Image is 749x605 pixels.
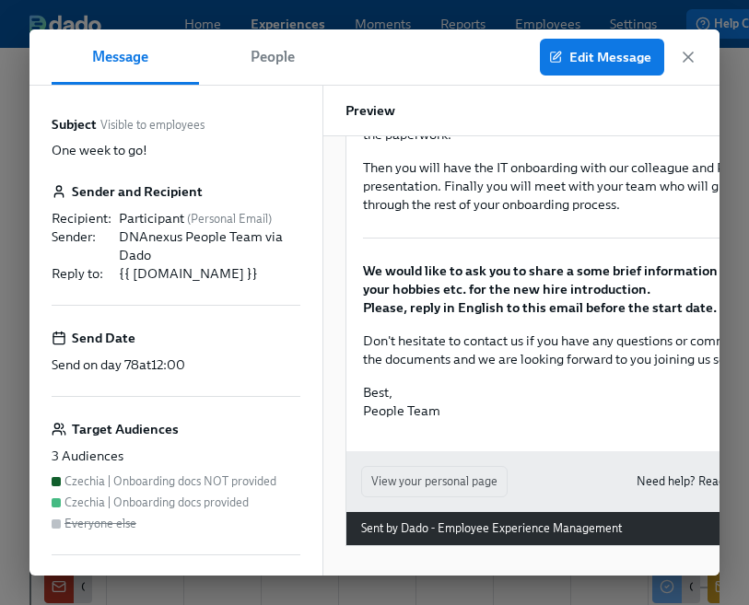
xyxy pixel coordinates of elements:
[345,100,395,121] h6: Preview
[52,115,97,134] label: Subject
[119,209,300,227] div: Participant
[371,472,497,491] span: View your personal page
[540,39,664,76] button: Edit Message
[64,515,136,532] div: Everyone else
[64,472,276,490] div: Czechia | Onboarding docs NOT provided
[72,328,135,348] h6: Send Date
[52,264,111,283] div: Reply to :
[100,116,205,134] span: Visible to employees
[52,355,300,374] div: Send on day 78
[52,44,188,70] span: Message
[72,181,203,202] h6: Sender and Recipient
[119,227,300,264] div: DNAnexus People Team via Dado
[361,519,622,538] div: Sent by Dado - Employee Experience Management
[72,419,179,439] h6: Target Audiences
[361,466,508,497] button: View your personal page
[210,44,335,70] span: People
[119,264,300,283] div: {{ [DOMAIN_NAME] }}
[52,141,147,159] p: One week to go!
[553,48,651,66] span: Edit Message
[139,356,185,373] span: at 12:00
[187,212,272,226] span: ( Personal Email )
[52,447,300,465] div: 3 Audiences
[52,209,111,227] div: Recipient :
[52,227,111,264] div: Sender :
[64,494,249,511] div: Czechia | Onboarding docs provided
